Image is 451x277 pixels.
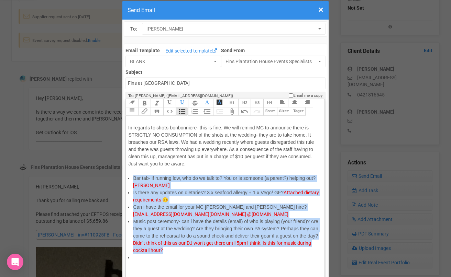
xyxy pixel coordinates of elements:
[277,107,291,116] button: Size
[128,6,323,14] h4: Send Email
[188,99,200,107] button: Strikethrough
[225,58,317,65] span: Fins Plantation House Events Specialists
[125,107,138,116] button: Align Justified
[226,99,238,107] button: Heading 1
[213,107,225,116] button: Increase Level
[133,183,170,188] span: [PERSON_NAME]
[135,93,233,98] span: [PERSON_NAME] ([EMAIL_ADDRESS][DOMAIN_NAME])
[163,107,176,116] button: Code
[138,99,151,107] button: Bold
[291,107,306,116] button: Tags
[138,107,151,116] button: Link
[133,190,284,195] span: Is there any updates on dietaries? 3 x seafood allergy + 1 x Vego/ GF?
[151,107,163,116] button: Quote
[242,101,247,105] span: H2
[201,99,213,107] button: Font Colour
[221,46,326,54] label: Send From
[263,99,276,107] button: Heading 4
[125,67,325,76] label: Subject
[176,107,188,116] button: Bullets
[318,4,323,15] span: ×
[263,107,277,116] button: Font
[255,101,260,105] span: H3
[209,211,288,217] span: [DOMAIN_NAME] @[DOMAIN_NAME]
[130,58,212,65] span: BLANK
[251,99,263,107] button: Heading 3
[133,219,318,239] span: Music post ceremony- can i have the details (email) of who is playing (your friend)? Are they a g...
[151,99,163,107] button: Italic
[288,99,300,107] button: Align Center
[276,99,288,107] button: Align Left
[128,125,314,166] span: bonbonniere- this is fine. We will remind MC to announce there is STRICTLY NO CONSUMPTION of the ...
[133,204,307,210] span: Can i have the email for your MC [PERSON_NAME] and [PERSON_NAME] hire?
[133,211,209,217] span: [EMAIL_ADDRESS][DOMAIN_NAME]
[125,47,160,54] label: Email Template
[213,99,225,107] button: Font Background
[163,99,176,107] button: Underline
[125,99,138,107] button: Clear Formatting at cursor
[230,101,234,105] span: H1
[251,107,263,116] button: Redo
[293,93,323,99] span: Email me a copy
[164,47,219,56] a: Edit selected template
[133,175,316,181] span: Bar tab- if running low, who do we talk to? You or is someone (a parent?) helping out?
[238,107,251,116] button: Undo
[128,95,319,175] div: Music post ceremony (cocktail hour)? Sorry i might have misunderstood. I thought this was a frien...
[267,101,272,105] span: H4
[133,240,311,253] span: Didn’t think of this as our DJ won’t get there until 5pm I think. Is this for music during cockta...
[201,107,213,116] button: Decrease Level
[130,25,137,33] label: To:
[128,93,134,98] strong: To:
[176,99,188,107] button: Underline Colour
[133,190,319,203] span: Attached dietary requirements
[226,107,238,116] button: Attach Files
[7,254,23,270] div: Open Intercom Messenger
[162,197,168,203] span: 😊
[188,107,200,116] button: Numbers
[146,25,316,32] span: [PERSON_NAME]
[301,99,313,107] button: Align Right
[238,99,251,107] button: Heading 2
